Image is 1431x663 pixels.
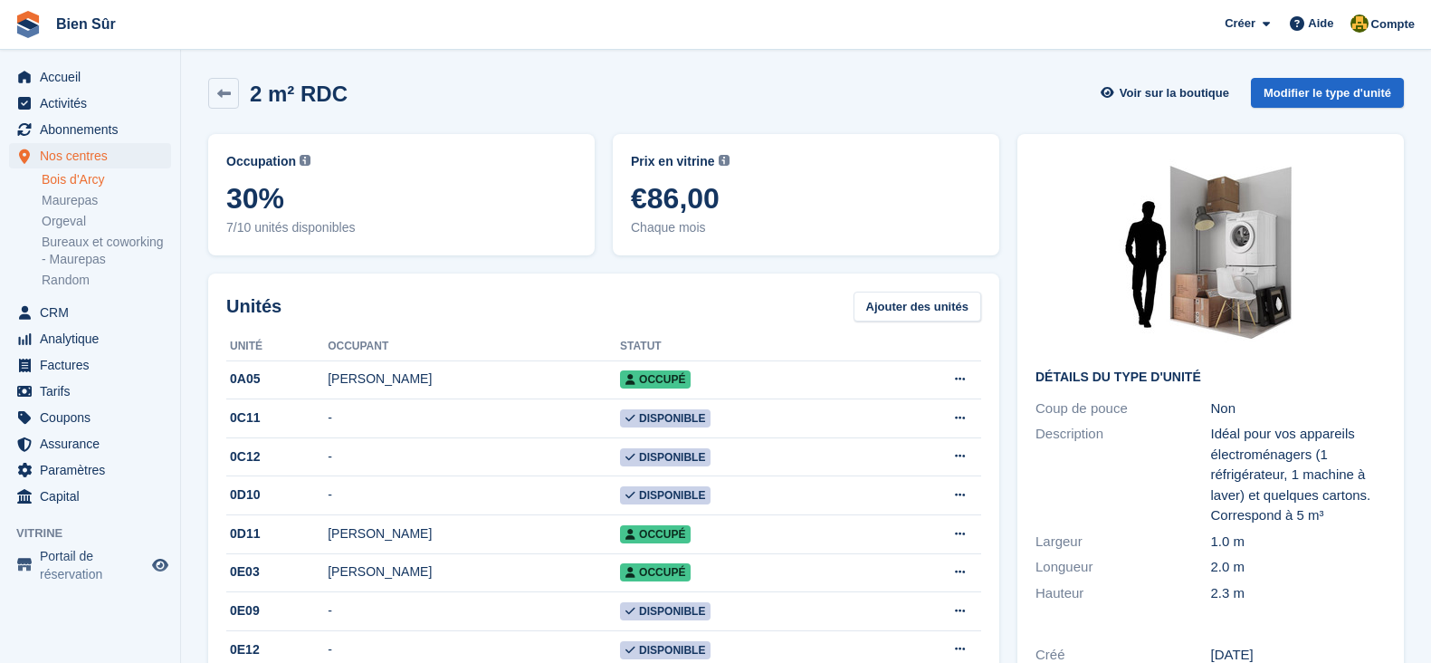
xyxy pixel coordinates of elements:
span: Accueil [40,64,148,90]
div: 0C11 [226,408,328,428]
div: 1.0 m [1211,532,1387,552]
div: Longueur [1035,557,1211,578]
span: Disponible [620,448,711,466]
div: Hauteur [1035,583,1211,604]
div: [PERSON_NAME] [328,562,620,581]
a: Voir sur la boutique [1099,78,1236,108]
h2: Unités [226,293,281,320]
a: Orgeval [42,213,171,230]
td: - [328,437,620,476]
h2: Détails du type d'unité [1035,370,1386,385]
a: Bois d'Arcy [42,171,171,188]
span: Prix en vitrine [631,152,715,171]
div: Description [1035,424,1211,526]
span: Disponible [620,486,711,504]
a: menu [9,326,171,351]
span: Occupé [620,563,691,581]
span: Nos centres [40,143,148,168]
a: menu [9,300,171,325]
span: €86,00 [631,182,981,215]
a: menu [9,64,171,90]
span: CRM [40,300,148,325]
a: Maurepas [42,192,171,209]
img: icon-info-grey-7440780725fd019a000dd9b08b2336e03edf1995a4989e88bcd33f0948082b44.svg [719,155,730,166]
a: menu [9,91,171,116]
td: - [328,399,620,438]
span: Factures [40,352,148,378]
a: menu [9,352,171,378]
td: - [328,476,620,515]
th: Occupant [328,332,620,361]
span: Portail de réservation [40,547,148,583]
span: Disponible [620,409,711,428]
span: Assurance [40,431,148,456]
span: Vitrine [16,524,180,543]
a: Random [42,272,171,289]
span: Occupé [620,370,691,389]
span: Aide [1308,14,1333,33]
img: Fatima Kelaaoui [1350,14,1369,33]
span: Paramètres [40,457,148,483]
a: Boutique d'aperçu [149,554,171,576]
span: 7/10 unités disponibles [226,218,577,237]
a: Bureaux et coworking - Maurepas [42,234,171,268]
h2: 2 m² RDC [250,82,348,106]
div: [PERSON_NAME] [328,370,620,389]
a: Bien Sûr [49,9,123,39]
div: Idéal pour vos appareils électroménagers (1 réfrigérateur, 1 machine à laver) et quelques cartons... [1211,424,1387,526]
a: menu [9,457,171,483]
a: menu [9,431,171,456]
span: 30% [226,182,577,215]
div: 0E09 [226,601,328,620]
a: menu [9,484,171,509]
span: Activités [40,91,148,116]
a: menu [9,143,171,168]
img: stora-icon-8386f47178a22dfd0bd8f6a31ec36ba5ce8667c1dd55bd0f319d3a0aa187defe.svg [14,11,42,38]
td: - [328,592,620,631]
div: 0C12 [226,447,328,466]
div: 0D11 [226,524,328,543]
span: Chaque mois [631,218,981,237]
span: Disponible [620,602,711,620]
div: 2.0 m [1211,557,1387,578]
span: Abonnements [40,117,148,142]
a: Modifier le type d'unité [1251,78,1404,108]
div: Coup de pouce [1035,399,1211,419]
div: 0A05 [226,370,328,389]
div: 0E03 [226,562,328,581]
span: Tarifs [40,379,148,404]
div: Largeur [1035,532,1211,552]
a: menu [9,547,171,583]
span: Capital [40,484,148,509]
span: Voir sur la boutique [1120,84,1229,102]
div: 0E12 [226,640,328,659]
div: Non [1211,399,1387,419]
div: [PERSON_NAME] [328,524,620,543]
img: icon-info-grey-7440780725fd019a000dd9b08b2336e03edf1995a4989e88bcd33f0948082b44.svg [300,155,310,166]
a: menu [9,379,171,404]
div: 0D10 [226,485,328,504]
div: 2.3 m [1211,583,1387,604]
img: box-2m2.jpg [1075,152,1347,356]
a: menu [9,117,171,142]
th: Unité [226,332,328,361]
span: Compte [1371,15,1415,34]
a: Ajouter des unités [854,292,981,322]
span: Disponible [620,641,711,659]
span: Occupation [226,152,296,171]
span: Analytique [40,326,148,351]
span: Coupons [40,405,148,430]
span: Créer [1225,14,1255,33]
span: Occupé [620,525,691,543]
a: menu [9,405,171,430]
th: Statut [620,332,874,361]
